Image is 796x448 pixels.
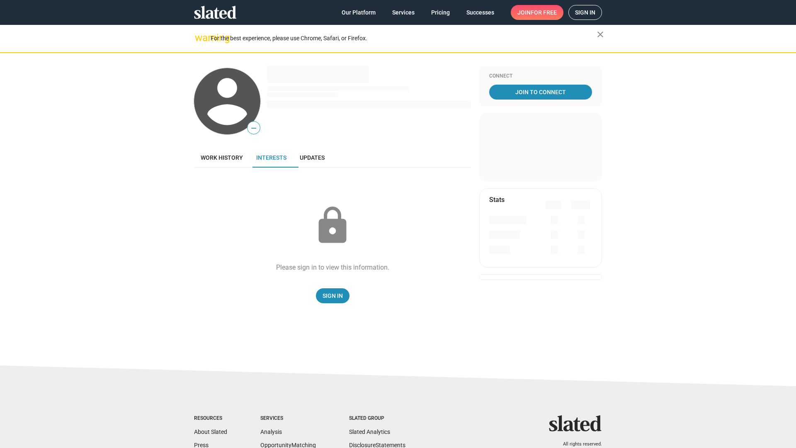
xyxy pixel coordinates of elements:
[195,33,205,43] mat-icon: warning
[489,85,592,100] a: Join To Connect
[595,29,605,39] mat-icon: close
[201,154,243,161] span: Work history
[386,5,421,20] a: Services
[194,429,227,435] a: About Slated
[489,195,505,204] mat-card-title: Stats
[511,5,563,20] a: Joinfor free
[250,148,293,168] a: Interests
[211,33,597,44] div: For the best experience, please use Chrome, Safari, or Firefox.
[531,5,557,20] span: for free
[349,415,405,422] div: Slated Group
[248,123,260,134] span: —
[260,429,282,435] a: Analysis
[256,154,286,161] span: Interests
[276,263,389,272] div: Please sign in to view this information.
[349,429,390,435] a: Slated Analytics
[392,5,415,20] span: Services
[489,73,592,80] div: Connect
[568,5,602,20] a: Sign in
[517,5,557,20] span: Join
[300,154,325,161] span: Updates
[293,148,331,168] a: Updates
[323,288,343,303] span: Sign In
[316,288,349,303] a: Sign In
[425,5,456,20] a: Pricing
[260,415,316,422] div: Services
[575,5,595,19] span: Sign in
[312,205,353,246] mat-icon: lock
[460,5,501,20] a: Successes
[335,5,382,20] a: Our Platform
[194,415,227,422] div: Resources
[194,148,250,168] a: Work history
[466,5,494,20] span: Successes
[342,5,376,20] span: Our Platform
[431,5,450,20] span: Pricing
[491,85,590,100] span: Join To Connect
